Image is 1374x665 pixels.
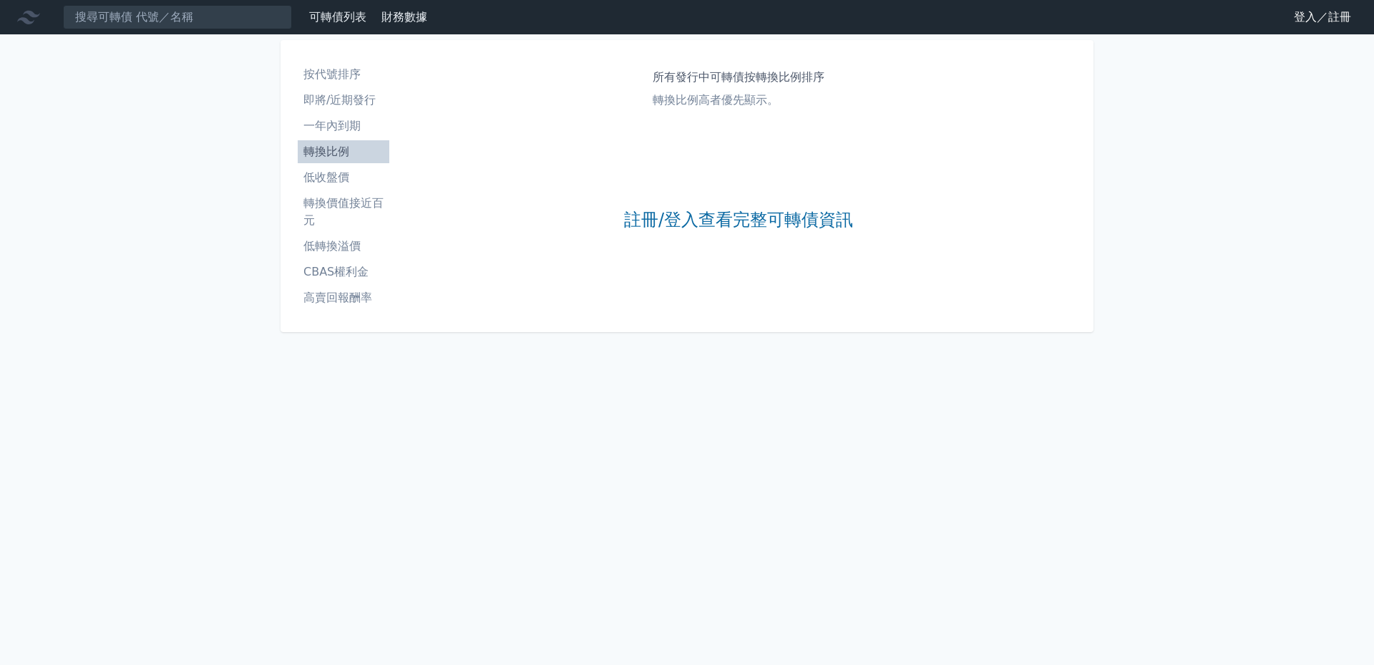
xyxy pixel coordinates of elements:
a: 低轉換溢價 [298,235,389,258]
li: 轉換價值接近百元 [298,195,389,229]
a: 財務數據 [381,10,427,24]
a: CBAS權利金 [298,261,389,283]
a: 高賣回報酬率 [298,286,389,309]
li: 按代號排序 [298,66,389,83]
h1: 所有發行中可轉債按轉換比例排序 [653,69,824,86]
a: 轉換價值接近百元 [298,192,389,232]
a: 一年內到期 [298,115,389,137]
li: 一年內到期 [298,117,389,135]
a: 註冊/登入查看完整可轉債資訊 [624,209,853,232]
a: 轉換比例 [298,140,389,163]
li: 低轉換溢價 [298,238,389,255]
a: 即將/近期發行 [298,89,389,112]
li: 即將/近期發行 [298,92,389,109]
a: 低收盤價 [298,166,389,189]
li: 轉換比例 [298,143,389,160]
li: CBAS權利金 [298,263,389,281]
a: 可轉債列表 [309,10,366,24]
p: 轉換比例高者優先顯示。 [653,92,824,109]
li: 低收盤價 [298,169,389,186]
a: 登入／註冊 [1282,6,1363,29]
a: 按代號排序 [298,63,389,86]
li: 高賣回報酬率 [298,289,389,306]
input: 搜尋可轉債 代號／名稱 [63,5,292,29]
